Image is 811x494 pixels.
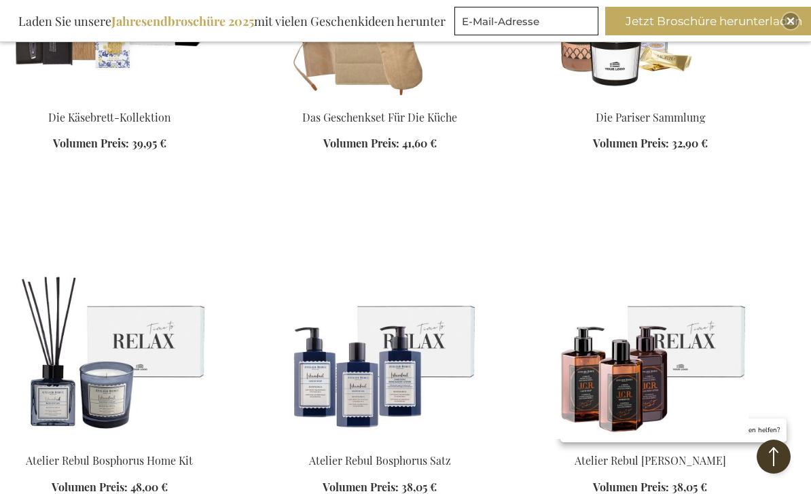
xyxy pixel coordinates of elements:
a: Die Pariser Sammlung [596,110,705,124]
span: 48,00 € [130,480,168,494]
span: Volumen Preis: [323,480,399,494]
img: Close [787,17,795,25]
a: Atelier Rebul [PERSON_NAME] [575,453,726,467]
span: Volumen Preis: [53,136,129,150]
span: Volumen Preis: [52,480,128,494]
a: Atelier Rebul Bosphorus Satz [309,453,451,467]
a: The Kitchen Gift Set [281,92,478,105]
div: Close [782,13,799,29]
a: Das Geschenkset Für Die Küche [302,110,457,124]
a: Die Käsebrett-Kollektion [48,110,171,124]
a: Volumen Preis: 41,60 € [323,136,437,152]
span: 38,05 € [672,480,707,494]
a: The Cheese Board Collection [11,92,208,105]
a: The Parisian Collection [552,92,749,105]
span: 38,05 € [401,480,437,494]
a: Atelier Rebul J.C.R Set [552,436,749,449]
b: Jahresendbroschüre 2025 [111,13,254,29]
input: E-Mail-Adresse [454,7,598,35]
span: 41,60 € [402,136,437,150]
img: Atelier Rebul J.C.R Set [552,249,749,439]
span: 32,90 € [672,136,708,150]
form: marketing offers and promotions [454,7,602,39]
a: Volumen Preis: 32,90 € [593,136,708,152]
div: Laden Sie unsere mit vielen Geschenkideen herunter [12,7,452,35]
a: Atelier Rebul Bosphorus Set [281,436,478,449]
a: Volumen Preis: 39,95 € [53,136,166,152]
img: Atelier Rebul Bosphorus Set [281,249,478,439]
span: Volumen Preis: [323,136,399,150]
a: Atelier Rebul Bosphorus Home Kit [26,453,193,467]
span: 39,95 € [132,136,166,150]
a: Atelier Rebul Bosphorus Home Kit [11,436,208,449]
span: Volumen Preis: [593,136,669,150]
span: Volumen Preis: [593,480,669,494]
img: Atelier Rebul Bosphorus Home Kit [11,249,208,439]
